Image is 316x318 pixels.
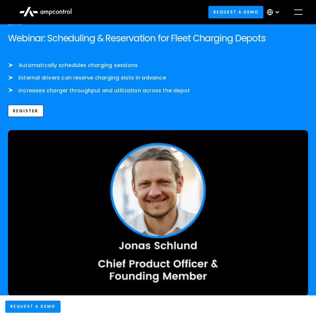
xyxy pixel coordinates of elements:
li: External drivers can reserve charging slots in advance [8,74,308,81]
a: REgister [8,105,43,117]
img: Jonas Schlund, CPO at Ampcontrol [8,130,308,296]
div: menu [289,3,307,21]
p: ‍ [8,54,308,61]
h2: Webinar: Scheduling & Reservation for Fleet Charging Depots [8,33,308,44]
a: Request a demo [208,6,264,18]
li: ​Automatically schedules charging sessions [8,62,308,69]
a: Request a demo [5,301,61,313]
li: Increases charger throughput and utilization across the depot [8,87,308,94]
